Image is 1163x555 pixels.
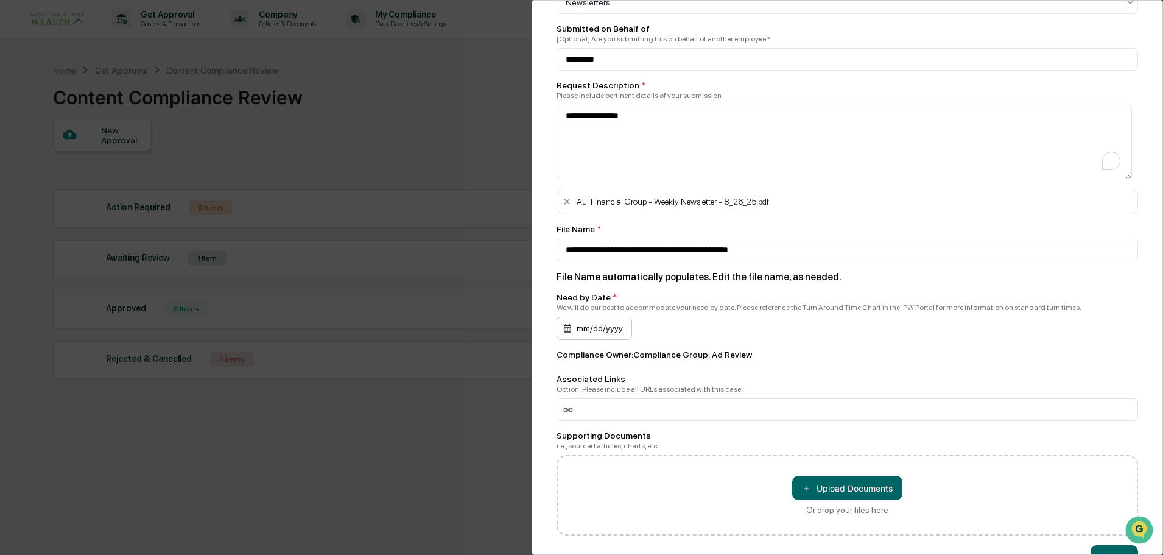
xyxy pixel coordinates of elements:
[557,80,1138,90] div: Request Description
[557,292,1138,302] div: Need by Date
[7,172,82,194] a: 🔎Data Lookup
[806,505,888,515] div: Or drop your files here
[12,155,22,164] div: 🖐️
[577,197,769,207] div: Aul Financial Group - Weekly Newsletter - 8_26_25.pdf
[557,385,1138,394] div: Option: Please include all URLs associated with this case
[557,224,1138,234] div: File Name
[557,350,1138,359] div: Compliance Owner : Compliance Group: Ad Review
[802,483,810,494] span: ＋
[207,97,222,111] button: Start new chat
[557,35,1138,43] div: [Optional] Are you submitting this on behalf of another employee?
[83,149,156,171] a: 🗄️Attestations
[32,55,201,68] input: Clear
[557,442,1138,450] div: i.e., sourced articles, charts, etc.
[1124,515,1157,548] iframe: Open customer support
[557,431,1138,440] div: Supporting Documents
[24,177,77,189] span: Data Lookup
[12,178,22,188] div: 🔎
[557,374,1138,384] div: Associated Links
[86,206,147,216] a: Powered byPylon
[41,93,200,105] div: Start new chat
[12,93,34,115] img: 1746055101610-c473b297-6a78-478c-a979-82029cc54cd1
[557,303,1138,312] div: We will do our best to accommodate your need by date. Please reference the Turn Around Time Chart...
[88,155,98,164] div: 🗄️
[557,105,1132,179] textarea: To enrich screen reader interactions, please activate Accessibility in Grammarly extension settings
[100,154,151,166] span: Attestations
[557,317,632,340] div: mm/dd/yyyy
[41,105,154,115] div: We're available if you need us!
[557,24,1138,34] div: Submitted on Behalf of
[7,149,83,171] a: 🖐️Preclearance
[792,476,902,500] button: Or drop your files here
[12,26,222,45] p: How can we help?
[557,271,1138,283] div: File Name automatically populates. Edit the file name, as needed.
[121,207,147,216] span: Pylon
[24,154,79,166] span: Preclearance
[557,91,1138,100] div: Please include pertinent details of your submission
